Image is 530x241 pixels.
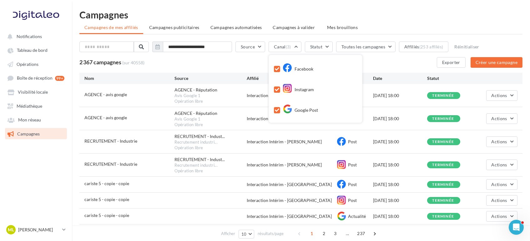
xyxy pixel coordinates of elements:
div: 99+ [55,76,64,81]
span: RECRUTEMENT - Indust... [175,133,225,140]
span: Campagnes automatisées [210,25,262,30]
h1: Campagnes [79,10,522,19]
div: Interaction Intérim - [GEOGRAPHIC_DATA] [247,197,337,204]
div: AGENCE - Réputation [175,110,218,116]
div: Interaction Intérim - [GEOGRAPHIC_DATA] [247,181,337,188]
span: Tableau de bord [17,48,48,53]
a: Médiathèque [4,100,68,111]
span: 1 [307,229,317,239]
button: Actions [486,90,517,101]
div: [DATE] 18:00 [373,213,427,219]
span: Actualité [348,214,366,219]
div: Interaction Intérim - [PERSON_NAME] [247,139,337,145]
span: 3 [330,229,340,239]
span: Recrutement industri... [175,140,218,145]
button: Actions [486,179,517,190]
div: [DATE] 18:00 [373,139,427,145]
button: Toutes les campagnes [336,42,396,52]
a: Campagnes [4,128,68,139]
span: 237 [355,229,367,239]
span: Mes brouillons [327,25,358,30]
a: ML [PERSON_NAME] [5,224,67,236]
div: terminée [432,94,454,98]
span: Post [348,139,357,144]
span: 2 367 campagnes [79,59,121,66]
div: terminée [432,163,454,167]
button: Affiliés(253 affiliés) [399,42,448,52]
iframe: Intercom live chat [509,220,524,235]
div: Interaction Intérim - [PERSON_NAME] [247,162,337,168]
div: Affilié [247,75,337,81]
span: Recrutement industri... [175,163,218,168]
button: Actions [486,113,517,124]
button: Exporter [437,57,466,68]
div: Interaction Intérim - [GEOGRAPHIC_DATA] [247,213,337,219]
span: Actions [492,162,507,167]
span: cariste 5 - copie - copie [84,213,129,218]
span: Toutes les campagnes [341,44,385,49]
div: Opération libre [175,99,247,104]
div: [DATE] 18:00 [373,92,427,99]
div: [DATE] 18:00 [373,181,427,188]
span: Actions [492,93,507,98]
div: Facebook [283,65,313,74]
span: ML [8,227,14,233]
div: Instagram [283,85,314,95]
span: Post [348,162,357,167]
div: Avis Google 1 [175,93,247,99]
div: terminée [432,140,454,144]
span: Afficher [221,231,235,237]
span: (3) [286,44,291,49]
p: [PERSON_NAME] [18,227,60,233]
span: RECRUTEMENT - Industrie [84,138,137,144]
div: Source [175,75,247,81]
button: Source [235,42,265,52]
div: Date [373,75,427,81]
button: 10 [239,230,255,239]
div: [DATE] 18:00 [373,116,427,122]
span: Notifications [17,34,42,39]
button: Actions [486,195,517,206]
button: Statut [305,42,333,52]
span: Mon réseau [18,117,41,123]
span: AGENCE - avis google [84,92,127,97]
span: Actions [492,182,507,187]
div: Opération libre [175,168,247,174]
div: terminée [432,183,454,187]
span: Médiathèque [17,103,42,109]
div: Avis Google 1 [175,116,247,122]
button: Créer une campagne [471,57,522,68]
span: Visibilité locale [18,90,48,95]
a: Tableau de bord [4,44,68,56]
div: terminée [432,117,454,121]
span: Actions [492,116,507,121]
span: cariste 5 - copie - copie [84,197,129,202]
a: Mon réseau [4,114,68,125]
button: Notifications [4,31,66,42]
span: ... [342,229,352,239]
span: Campagnes [17,131,40,136]
div: terminée [432,199,454,203]
div: Opération libre [175,122,247,128]
button: Actions [486,211,517,222]
span: Campagnes à valider [273,24,315,31]
button: Réinitialiser [452,43,482,51]
div: Statut [427,75,481,81]
span: Boîte de réception [17,76,53,81]
span: (sur 40558) [122,60,144,65]
div: Google Post [283,106,318,115]
span: 2 [319,229,329,239]
span: résultats/page [258,231,284,237]
button: Actions [486,136,517,147]
span: Campagnes publicitaires [149,25,199,30]
span: Actions [492,139,507,144]
span: Actions [492,198,507,203]
span: Post [348,198,357,203]
div: Nom [84,75,175,81]
div: terminée [432,214,454,219]
span: RECRUTEMENT - Industrie [84,161,137,167]
a: Boîte de réception 99+ [4,72,68,84]
div: [DATE] 18:00 [373,197,427,204]
button: Canal(3) [269,42,301,52]
div: [DATE] 18:00 [373,162,427,168]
